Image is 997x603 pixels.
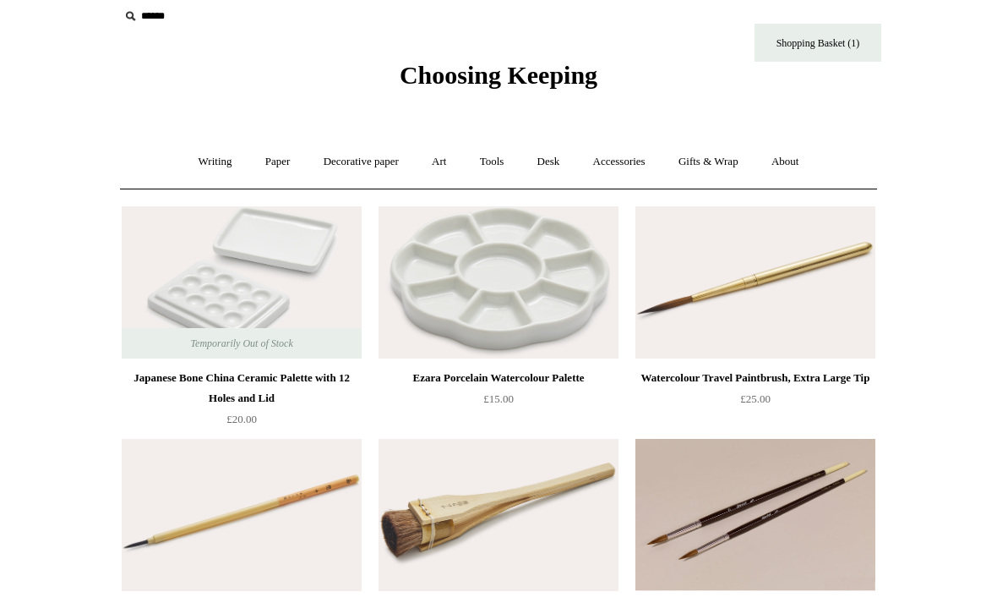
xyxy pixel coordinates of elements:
a: Watercolour Travel Paintbrush, Extra Large Tip Watercolour Travel Paintbrush, Extra Large Tip [635,206,875,359]
a: Decorative paper [308,140,414,184]
a: Art [417,140,461,184]
img: Japanese Printing and Colour Gradation Brush [379,439,618,591]
img: Japanese Watercolour Special Brush [635,439,875,591]
a: Accessories [578,140,661,184]
div: Ezara Porcelain Watercolour Palette [383,368,614,388]
a: Watercolour Travel Paintbrush, Extra Large Tip £25.00 [635,368,875,437]
a: Watercolour Paintbrush, Small No.3 Pink Watercolour Paintbrush, Small No.3 Pink [122,439,362,591]
a: Ezara Porcelain Watercolour Palette Ezara Porcelain Watercolour Palette [379,206,618,359]
a: Shopping Basket (1) [755,24,881,62]
div: Japanese Bone China Ceramic Palette with 12 Holes and Lid [126,368,357,408]
a: Japanese Printing and Colour Gradation Brush Japanese Printing and Colour Gradation Brush [379,439,618,591]
img: Watercolour Travel Paintbrush, Extra Large Tip [635,206,875,359]
a: About [756,140,814,184]
img: Japanese Bone China Ceramic Palette with 12 Holes and Lid [122,206,362,359]
a: Tools [465,140,520,184]
a: Desk [522,140,575,184]
span: £20.00 [226,413,257,425]
a: Ezara Porcelain Watercolour Palette £15.00 [379,368,618,437]
a: Writing [183,140,248,184]
a: Japanese Bone China Ceramic Palette with 12 Holes and Lid Japanese Bone China Ceramic Palette wit... [122,206,362,359]
a: Japanese Watercolour Special Brush Japanese Watercolour Special Brush [635,439,875,591]
a: Paper [250,140,306,184]
a: Gifts & Wrap [663,140,754,184]
span: Temporarily Out of Stock [173,328,309,359]
span: £15.00 [483,392,514,405]
a: Choosing Keeping [400,74,597,86]
a: Japanese Bone China Ceramic Palette with 12 Holes and Lid £20.00 [122,368,362,437]
span: Choosing Keeping [400,61,597,89]
img: Ezara Porcelain Watercolour Palette [379,206,618,359]
div: Watercolour Travel Paintbrush, Extra Large Tip [640,368,871,388]
img: Watercolour Paintbrush, Small No.3 Pink [122,439,362,591]
span: £25.00 [740,392,771,405]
